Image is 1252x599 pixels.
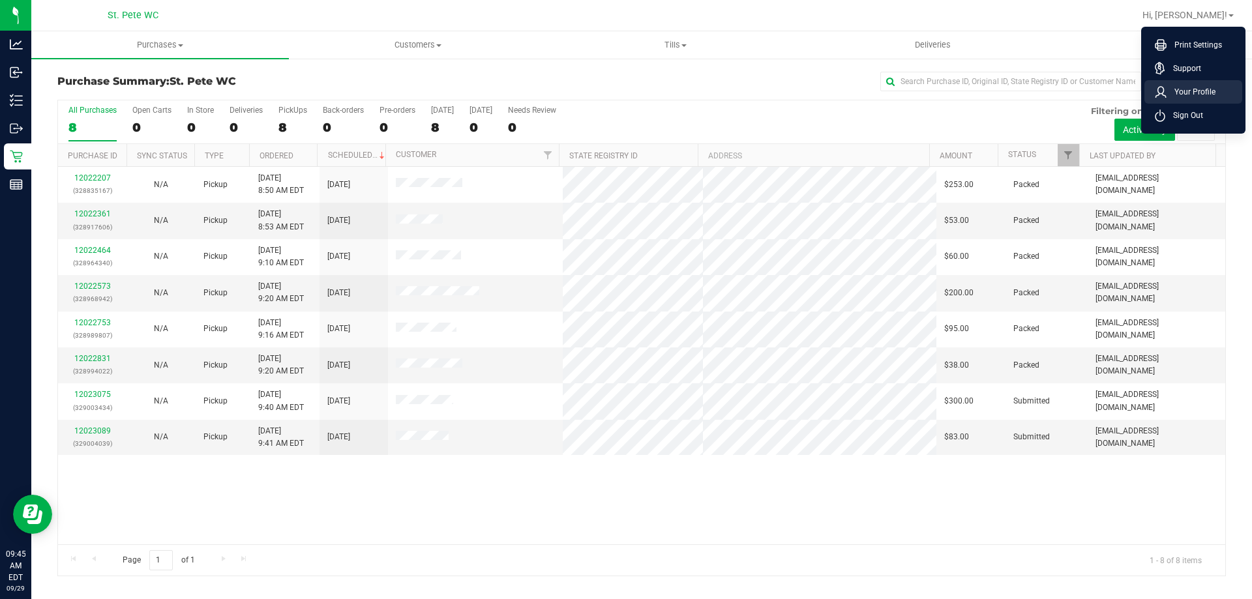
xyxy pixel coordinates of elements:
a: Amount [940,151,972,160]
span: Submitted [1013,431,1050,443]
button: N/A [154,359,168,372]
a: Type [205,151,224,160]
div: Back-orders [323,106,364,115]
span: [DATE] [327,179,350,191]
span: Pickup [203,323,228,335]
a: Customers [289,31,546,59]
th: Address [698,144,929,167]
a: Support [1155,62,1237,75]
p: (328994022) [66,365,119,377]
a: Filter [1058,144,1079,166]
button: Active only [1114,119,1175,141]
span: Pickup [203,431,228,443]
li: Sign Out [1144,104,1242,127]
span: Packed [1013,250,1039,263]
a: Tills [546,31,804,59]
span: Pickup [203,395,228,407]
span: [DATE] [327,323,350,335]
p: 09:45 AM EDT [6,548,25,583]
span: Not Applicable [154,324,168,333]
div: Pre-orders [380,106,415,115]
p: 09/29 [6,583,25,593]
a: 12022573 [74,282,111,291]
span: 1 - 8 of 8 items [1139,550,1212,570]
span: [DATE] 8:50 AM EDT [258,172,304,197]
span: St. Pete WC [108,10,158,21]
inline-svg: Inbound [10,66,23,79]
div: Needs Review [508,106,556,115]
span: Packed [1013,287,1039,299]
span: [DATE] [327,431,350,443]
button: N/A [154,250,168,263]
span: Pickup [203,359,228,372]
a: Customer [396,150,436,159]
span: Customers [290,39,546,51]
span: Not Applicable [154,216,168,225]
a: Last Updated By [1090,151,1155,160]
a: Purchase ID [68,151,117,160]
span: Not Applicable [154,396,168,405]
div: 0 [380,120,415,135]
span: [EMAIL_ADDRESS][DOMAIN_NAME] [1095,388,1217,413]
span: Print Settings [1167,38,1222,51]
p: (328835167) [66,184,119,197]
span: Filtering on status: [1091,106,1176,116]
p: (328968942) [66,293,119,305]
span: Not Applicable [154,432,168,441]
span: Hi, [PERSON_NAME]! [1142,10,1227,20]
p: (329003434) [66,402,119,414]
span: [DATE] 9:40 AM EDT [258,388,304,413]
button: N/A [154,179,168,191]
div: [DATE] [469,106,492,115]
a: 12023075 [74,390,111,399]
span: $38.00 [944,359,969,372]
span: Not Applicable [154,180,168,189]
p: (329004039) [66,437,119,450]
span: $95.00 [944,323,969,335]
span: [EMAIL_ADDRESS][DOMAIN_NAME] [1095,317,1217,342]
a: 12022831 [74,354,111,363]
div: 0 [323,120,364,135]
button: N/A [154,323,168,335]
div: 0 [508,120,556,135]
span: Packed [1013,323,1039,335]
span: [DATE] [327,214,350,227]
a: 12022753 [74,318,111,327]
span: [DATE] 9:41 AM EDT [258,425,304,450]
span: [EMAIL_ADDRESS][DOMAIN_NAME] [1095,353,1217,377]
span: [EMAIL_ADDRESS][DOMAIN_NAME] [1095,172,1217,197]
div: PickUps [278,106,307,115]
span: Not Applicable [154,252,168,261]
span: Not Applicable [154,360,168,370]
button: N/A [154,287,168,299]
span: [EMAIL_ADDRESS][DOMAIN_NAME] [1095,425,1217,450]
a: Filter [537,144,559,166]
span: $253.00 [944,179,974,191]
div: 8 [278,120,307,135]
a: 12022207 [74,173,111,183]
button: N/A [154,431,168,443]
span: Packed [1013,214,1039,227]
div: 0 [469,120,492,135]
span: Pickup [203,250,228,263]
a: Purchases [31,31,289,59]
button: N/A [154,395,168,407]
span: Pickup [203,179,228,191]
a: Ordered [260,151,293,160]
span: Packed [1013,359,1039,372]
span: Page of 1 [112,550,205,570]
div: Open Carts [132,106,171,115]
span: [DATE] [327,287,350,299]
a: Status [1008,150,1036,159]
span: Deliveries [897,39,968,51]
a: Scheduled [328,151,387,160]
inline-svg: Analytics [10,38,23,51]
div: 0 [230,120,263,135]
p: (328917606) [66,221,119,233]
span: $300.00 [944,395,974,407]
inline-svg: Retail [10,150,23,163]
inline-svg: Outbound [10,122,23,135]
span: Sign Out [1165,109,1203,122]
span: [DATE] [327,250,350,263]
span: [DATE] [327,395,350,407]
